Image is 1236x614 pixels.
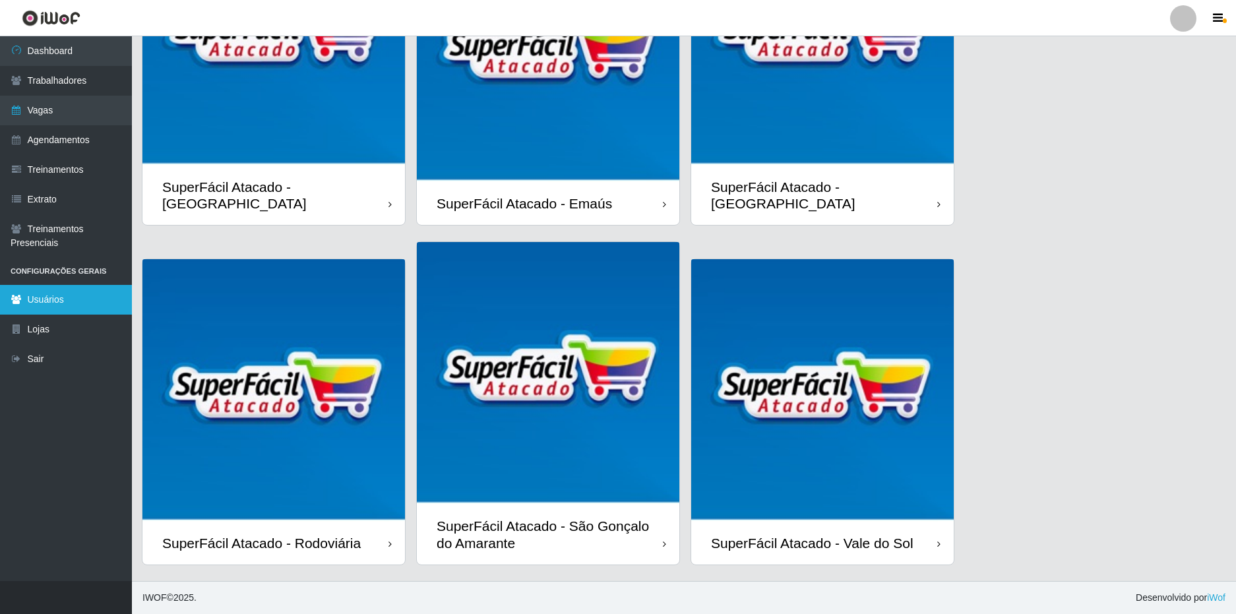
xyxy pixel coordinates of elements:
a: SuperFácil Atacado - Rodoviária [142,259,405,565]
div: SuperFácil Atacado - São Gonçalo do Amarante [437,518,663,551]
img: cardImg [417,242,679,505]
div: SuperFácil Atacado - [GEOGRAPHIC_DATA] [162,179,388,212]
div: SuperFácil Atacado - Emaús [437,195,612,212]
a: SuperFácil Atacado - Vale do Sol [691,259,954,565]
span: Desenvolvido por [1136,591,1225,605]
a: SuperFácil Atacado - São Gonçalo do Amarante [417,242,679,564]
a: iWof [1207,592,1225,603]
div: SuperFácil Atacado - Vale do Sol [711,535,913,551]
span: IWOF [142,592,167,603]
span: © 2025 . [142,591,197,605]
img: cardImg [142,259,405,522]
img: cardImg [691,259,954,522]
img: CoreUI Logo [22,10,80,26]
div: SuperFácil Atacado - Rodoviária [162,535,361,551]
div: SuperFácil Atacado - [GEOGRAPHIC_DATA] [711,179,937,212]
